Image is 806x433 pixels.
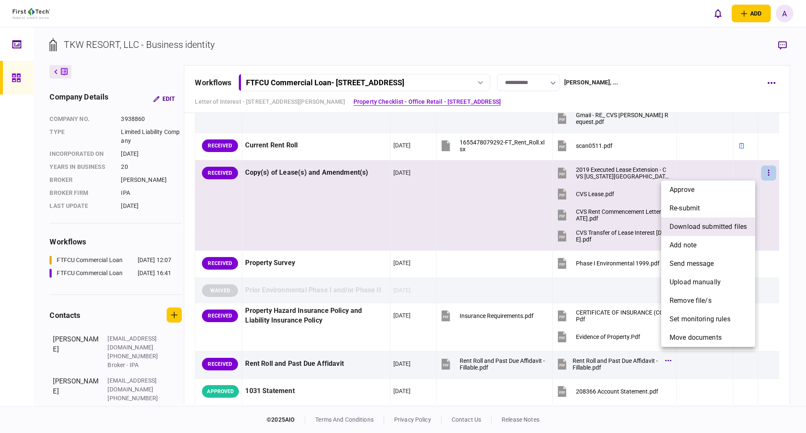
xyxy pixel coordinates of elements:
span: add note [670,240,696,250]
span: Move documents [670,333,722,343]
span: download submitted files [670,222,747,232]
span: set monitoring rules [670,314,730,324]
span: upload manually [670,277,721,287]
span: remove file/s [670,296,712,306]
span: re-submit [670,203,700,213]
span: approve [670,185,694,195]
span: send message [670,259,714,269]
